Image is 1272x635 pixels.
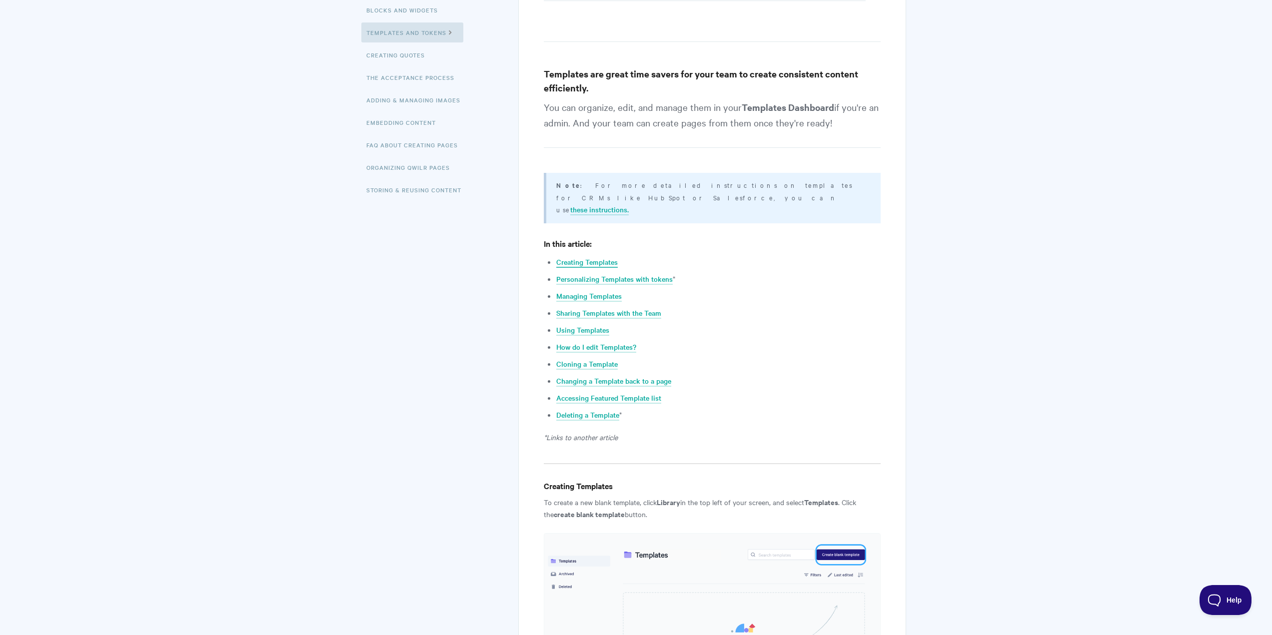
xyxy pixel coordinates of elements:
a: Managing Templates [556,291,622,302]
a: Storing & Reusing Content [366,180,469,200]
p: You can organize, edit, and manage them in your if you're an admin. And your team can create page... [544,99,880,148]
a: How do I edit Templates? [556,342,636,353]
a: Deleting a Template [556,410,619,421]
a: these instructions. [570,204,629,215]
a: Sharing Templates with the Team [556,308,661,319]
iframe: Toggle Customer Support [1200,585,1252,615]
h4: Creating Templates [544,480,880,492]
strong: Templates [804,497,838,507]
h3: Templates are great time savers for your team to create consistent content efficiently. [544,67,880,95]
a: Accessing Featured Template list [556,393,661,404]
a: Cloning a Template [556,359,618,370]
p: : For more detailed instructions on templates for CRMs like HubSpot or Salesforce, you can use [556,179,868,215]
a: Personalizing Templates with tokens [556,274,673,285]
b: Note [556,180,580,190]
strong: Library [657,497,680,507]
a: FAQ About Creating Pages [366,135,465,155]
a: The Acceptance Process [366,67,462,87]
strong: Templates Dashboard [742,101,834,113]
strong: In this article: [544,238,592,249]
a: Creating Templates [556,257,618,268]
a: Adding & Managing Images [366,90,468,110]
strong: create blank template [554,509,625,519]
p: To create a new blank template, click in the top left of your screen, and select . Click the button. [544,496,880,520]
a: Organizing Qwilr Pages [366,157,457,177]
a: Changing a Template back to a page [556,376,671,387]
a: Embedding Content [366,112,443,132]
a: Using Templates [556,325,609,336]
a: Creating Quotes [366,45,432,65]
em: *Links to another article [544,432,618,442]
a: Templates and Tokens [361,22,463,42]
